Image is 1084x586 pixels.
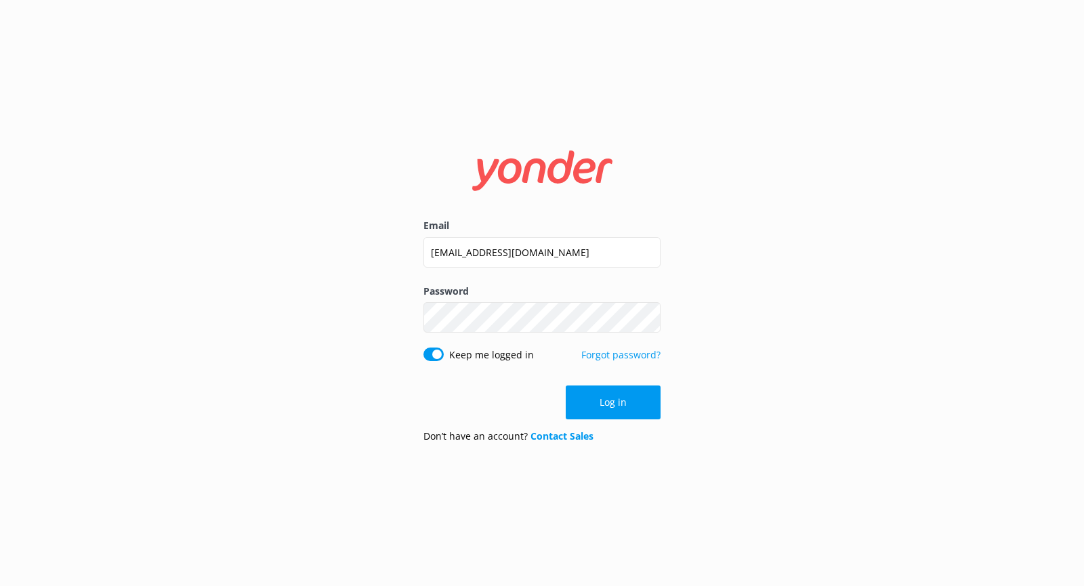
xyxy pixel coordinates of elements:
[581,348,661,361] a: Forgot password?
[423,429,593,444] p: Don’t have an account?
[423,237,661,268] input: user@emailaddress.com
[423,284,661,299] label: Password
[423,218,661,233] label: Email
[449,348,534,362] label: Keep me logged in
[633,304,661,331] button: Show password
[566,385,661,419] button: Log in
[530,430,593,442] a: Contact Sales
